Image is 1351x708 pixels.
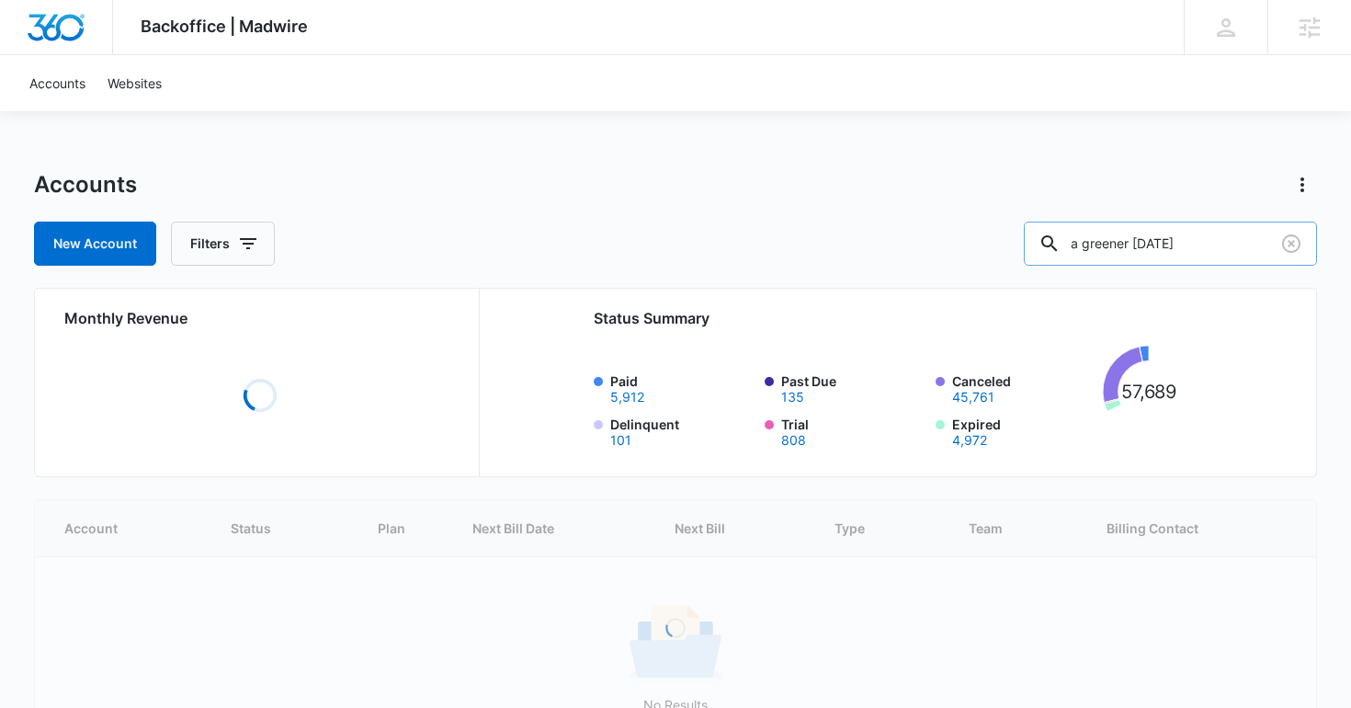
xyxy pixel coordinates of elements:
[952,391,994,404] button: Canceled
[781,434,806,447] button: Trial
[1288,170,1317,200] button: Actions
[952,371,1096,404] label: Canceled
[171,222,275,266] button: Filters
[1277,229,1306,258] button: Clear
[952,434,987,447] button: Expired
[781,371,925,404] label: Past Due
[34,222,156,266] a: New Account
[96,55,173,111] a: Websites
[610,391,644,404] button: Paid
[64,307,457,329] h2: Monthly Revenue
[610,415,754,447] label: Delinquent
[1121,381,1177,403] tspan: 57,689
[594,307,1195,329] h2: Status Summary
[610,371,754,404] label: Paid
[141,17,308,36] span: Backoffice | Madwire
[34,171,137,199] h1: Accounts
[781,415,925,447] label: Trial
[1024,222,1317,266] input: Search
[18,55,96,111] a: Accounts
[781,391,804,404] button: Past Due
[952,415,1096,447] label: Expired
[610,434,631,447] button: Delinquent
